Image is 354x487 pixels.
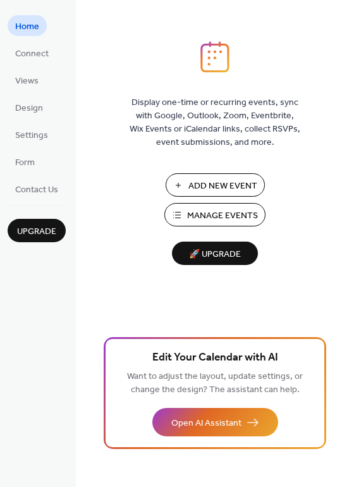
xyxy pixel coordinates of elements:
[8,178,66,199] a: Contact Us
[15,102,43,115] span: Design
[164,203,265,226] button: Manage Events
[8,219,66,242] button: Upgrade
[8,15,47,36] a: Home
[200,41,229,73] img: logo_icon.svg
[15,47,49,61] span: Connect
[15,75,39,88] span: Views
[188,180,257,193] span: Add New Event
[8,151,42,172] a: Form
[15,129,48,142] span: Settings
[17,225,56,238] span: Upgrade
[171,417,241,430] span: Open AI Assistant
[166,173,265,197] button: Add New Event
[187,209,258,223] span: Manage Events
[15,183,58,197] span: Contact Us
[127,368,303,398] span: Want to adjust the layout, update settings, or change the design? The assistant can help.
[172,242,258,265] button: 🚀 Upgrade
[15,20,39,34] span: Home
[8,42,56,63] a: Connect
[180,246,250,263] span: 🚀 Upgrade
[8,97,51,118] a: Design
[130,96,300,149] span: Display one-time or recurring events, sync with Google, Outlook, Zoom, Eventbrite, Wix Events or ...
[8,124,56,145] a: Settings
[15,156,35,170] span: Form
[152,349,278,367] span: Edit Your Calendar with AI
[152,408,278,436] button: Open AI Assistant
[8,70,46,90] a: Views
